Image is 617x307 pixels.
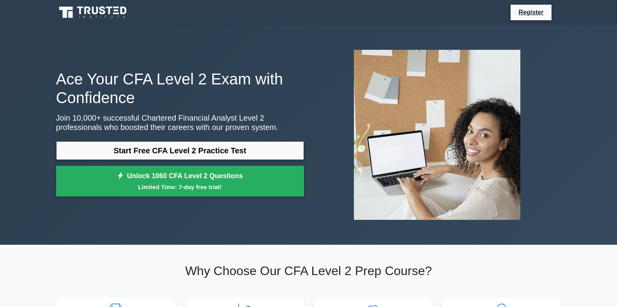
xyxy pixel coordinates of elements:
a: Register [514,7,548,17]
small: Limited Time: 7-day free trial! [66,182,294,191]
h1: Ace Your CFA Level 2 Exam with Confidence [56,70,304,107]
h2: Why Choose Our CFA Level 2 Prep Course? [56,263,561,278]
p: Join 10,000+ successful Chartered Financial Analyst Level 2 professionals who boosted their caree... [56,113,304,132]
a: Unlock 1060 CFA Level 2 QuestionsLimited Time: 7-day free trial! [56,166,304,197]
a: Start Free CFA Level 2 Practice Test [56,141,304,160]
